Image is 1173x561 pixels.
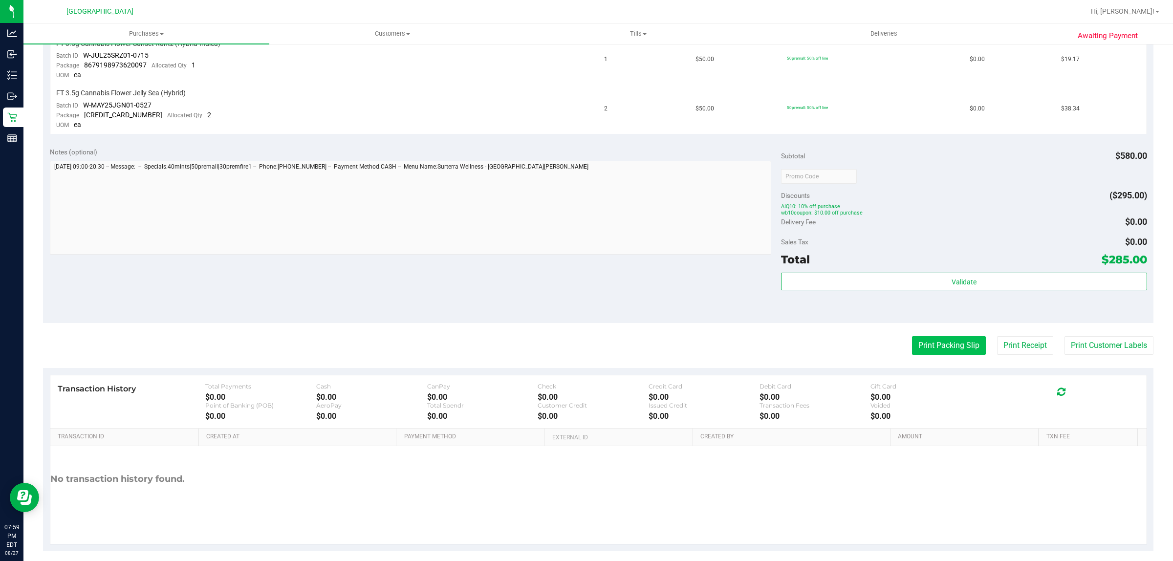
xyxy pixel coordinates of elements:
[870,383,981,390] div: Gift Card
[1061,104,1080,113] span: $38.34
[84,111,162,119] span: [CREDIT_CARD_NUMBER]
[700,433,887,441] a: Created By
[56,102,78,109] span: Batch ID
[56,62,79,69] span: Package
[1109,190,1147,200] span: ($295.00)
[23,23,269,44] a: Purchases
[192,61,195,69] span: 1
[695,55,714,64] span: $50.00
[205,383,316,390] div: Total Payments
[152,62,187,69] span: Allocated Qty
[270,29,515,38] span: Customers
[1115,151,1147,161] span: $580.00
[781,169,857,184] input: Promo Code
[56,52,78,59] span: Batch ID
[1078,30,1138,42] span: Awaiting Payment
[781,152,805,160] span: Subtotal
[695,104,714,113] span: $50.00
[898,433,1035,441] a: Amount
[649,411,760,421] div: $0.00
[269,23,515,44] a: Customers
[7,28,17,38] inline-svg: Analytics
[781,273,1147,290] button: Validate
[538,392,649,402] div: $0.00
[781,203,1147,210] span: AIQ10: 10% off purchase
[167,112,202,119] span: Allocated Qty
[56,88,186,98] span: FT 3.5g Cannabis Flower Jelly Sea (Hybrid)
[1125,216,1147,227] span: $0.00
[761,23,1007,44] a: Deliveries
[205,411,316,421] div: $0.00
[74,71,81,79] span: ea
[74,121,81,129] span: ea
[1046,433,1134,441] a: Txn Fee
[316,402,427,409] div: AeroPay
[1102,253,1147,266] span: $285.00
[870,392,981,402] div: $0.00
[1125,237,1147,247] span: $0.00
[604,104,608,113] span: 2
[781,218,816,226] span: Delivery Fee
[787,56,828,61] span: 50premall: 50% off line
[997,336,1053,355] button: Print Receipt
[50,446,185,512] div: No transaction history found.
[538,383,649,390] div: Check
[870,411,981,421] div: $0.00
[970,104,985,113] span: $0.00
[781,210,1147,216] span: wb10coupon: $10.00 off purchase
[538,411,649,421] div: $0.00
[649,392,760,402] div: $0.00
[1064,336,1153,355] button: Print Customer Labels
[760,402,870,409] div: Transaction Fees
[316,411,427,421] div: $0.00
[56,112,79,119] span: Package
[58,433,195,441] a: Transaction ID
[857,29,911,38] span: Deliveries
[760,411,870,421] div: $0.00
[912,336,986,355] button: Print Packing Slip
[1091,7,1154,15] span: Hi, [PERSON_NAME]!
[23,29,269,38] span: Purchases
[7,49,17,59] inline-svg: Inbound
[760,392,870,402] div: $0.00
[870,402,981,409] div: Voided
[952,278,977,286] span: Validate
[604,55,608,64] span: 1
[970,55,985,64] span: $0.00
[206,433,392,441] a: Created At
[66,7,133,16] span: [GEOGRAPHIC_DATA]
[4,523,19,549] p: 07:59 PM EDT
[427,402,538,409] div: Total Spendr
[781,187,810,204] span: Discounts
[787,105,828,110] span: 50premall: 50% off line
[7,70,17,80] inline-svg: Inventory
[7,112,17,122] inline-svg: Retail
[7,133,17,143] inline-svg: Reports
[7,91,17,101] inline-svg: Outbound
[83,51,149,59] span: W-JUL25SRZ01-0715
[538,402,649,409] div: Customer Credit
[781,238,808,246] span: Sales Tax
[427,392,538,402] div: $0.00
[760,383,870,390] div: Debit Card
[1061,55,1080,64] span: $19.17
[205,402,316,409] div: Point of Banking (POB)
[316,383,427,390] div: Cash
[205,392,316,402] div: $0.00
[649,383,760,390] div: Credit Card
[516,29,760,38] span: Tills
[544,429,692,446] th: External ID
[10,483,39,512] iframe: Resource center
[56,122,69,129] span: UOM
[649,402,760,409] div: Issued Credit
[56,72,69,79] span: UOM
[427,411,538,421] div: $0.00
[427,383,538,390] div: CanPay
[4,549,19,557] p: 08/27
[84,61,147,69] span: 8679198973620097
[515,23,761,44] a: Tills
[83,101,152,109] span: W-MAY25JGN01-0527
[207,111,211,119] span: 2
[50,148,97,156] span: Notes (optional)
[781,253,810,266] span: Total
